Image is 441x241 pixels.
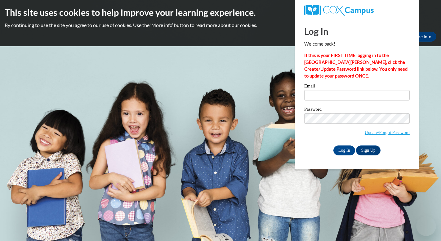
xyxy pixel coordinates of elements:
[304,107,410,113] label: Password
[407,32,436,42] a: More Info
[304,5,410,16] a: COX Campus
[304,84,410,90] label: Email
[304,41,410,47] p: Welcome back!
[304,5,374,16] img: COX Campus
[5,22,436,29] p: By continuing to use the site you agree to our use of cookies. Use the ‘More info’ button to read...
[304,25,410,38] h1: Log In
[416,216,436,236] iframe: Button to launch messaging window
[5,6,436,19] h2: This site uses cookies to help improve your learning experience.
[333,145,355,155] input: Log In
[304,53,408,78] strong: If this is your FIRST TIME logging in to the [GEOGRAPHIC_DATA][PERSON_NAME], click the Create/Upd...
[365,130,410,135] a: Update/Forgot Password
[356,145,380,155] a: Sign Up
